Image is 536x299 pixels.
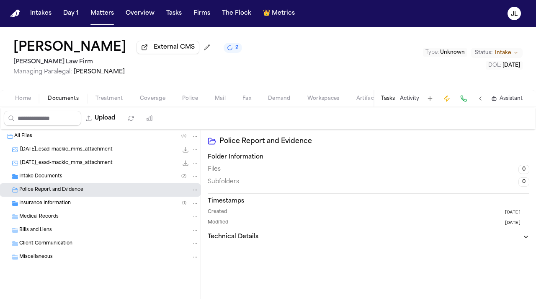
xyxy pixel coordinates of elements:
[60,6,82,21] button: Day 1
[208,153,529,161] h3: Folder Information
[13,69,72,75] span: Managing Paralegal:
[491,95,523,102] button: Assistant
[400,95,419,102] button: Activity
[504,219,521,226] span: [DATE]
[511,11,518,17] text: JL
[19,227,52,234] span: Bills and Liens
[13,40,126,55] h1: [PERSON_NAME]
[381,95,395,102] button: Tasks
[263,9,270,18] span: crown
[504,219,529,226] button: [DATE]
[356,95,379,102] span: Artifacts
[219,136,529,146] h2: Police Report and Evidence
[224,43,242,53] button: 2 active tasks
[208,209,227,216] span: Created
[208,165,221,174] span: Files
[81,111,120,126] button: Upload
[181,134,186,138] span: ( 5 )
[19,254,53,261] span: Miscellaneous
[441,93,453,104] button: Create Immediate Task
[20,160,113,167] span: [DATE]_esad-mackic_mms_attachment
[475,49,492,56] span: Status:
[495,49,511,56] span: Intake
[208,219,228,226] span: Modified
[425,50,439,55] span: Type :
[215,95,226,102] span: Mail
[87,6,117,21] button: Matters
[208,178,239,186] span: Subfolders
[424,93,436,104] button: Add Task
[181,174,186,179] span: ( 2 )
[504,209,521,216] span: [DATE]
[154,43,195,52] span: External CMS
[20,146,113,153] span: [DATE]_esad-mackic_mms_attachment
[13,57,242,67] h2: [PERSON_NAME] Law Firm
[13,40,126,55] button: Edit matter name
[10,10,20,18] a: Home
[500,95,523,102] span: Assistant
[486,61,523,70] button: Edit DOL: 2025-09-07
[122,6,158,21] button: Overview
[14,133,32,140] span: All Files
[19,213,59,221] span: Medical Records
[95,95,123,102] span: Treatment
[423,48,467,57] button: Edit Type: Unknown
[488,63,501,68] span: DOL :
[307,95,340,102] span: Workspaces
[471,48,523,58] button: Change status from Intake
[518,177,529,187] span: 0
[182,95,198,102] span: Police
[235,44,239,51] span: 2
[504,209,529,216] button: [DATE]
[74,69,125,75] span: [PERSON_NAME]
[182,201,186,205] span: ( 1 )
[208,197,529,205] h3: Timestamps
[19,173,62,180] span: Intake Documents
[137,41,199,54] button: External CMS
[10,10,20,18] img: Finch Logo
[518,165,529,174] span: 0
[140,95,165,102] span: Coverage
[181,159,190,167] button: Download 2025-09-26_esad-mackic_mms_attachment
[48,95,79,102] span: Documents
[440,50,465,55] span: Unknown
[19,200,71,207] span: Insurance Information
[502,63,520,68] span: [DATE]
[208,233,258,241] h3: Technical Details
[272,9,295,18] span: Metrics
[268,95,291,102] span: Demand
[181,146,190,154] button: Download 2025-09-26_esad-mackic_mms_attachment
[242,95,251,102] span: Fax
[190,6,214,21] button: Firms
[15,95,31,102] span: Home
[27,6,55,21] button: Intakes
[4,111,81,126] input: Search files
[208,233,529,241] button: Technical Details
[19,240,72,247] span: Client Communication
[458,93,469,104] button: Make a Call
[163,6,185,21] button: Tasks
[219,6,255,21] button: The Flock
[260,6,298,21] button: crownMetrics
[19,187,83,194] span: Police Report and Evidence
